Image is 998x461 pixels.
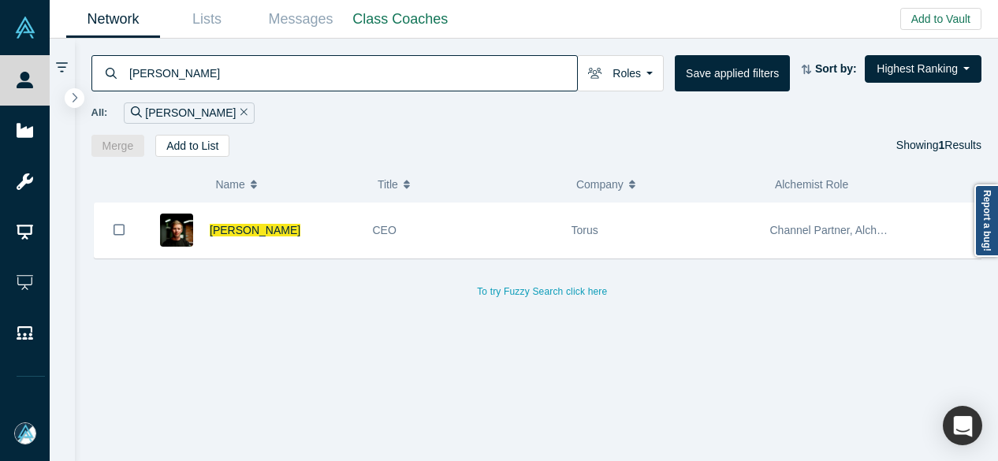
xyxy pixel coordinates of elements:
button: Merge [91,135,145,157]
span: Torus [572,224,598,236]
a: Network [66,1,160,38]
div: [PERSON_NAME] [124,102,255,124]
span: All: [91,105,108,121]
button: To try Fuzzy Search click here [466,281,618,302]
button: Remove Filter [236,104,248,122]
button: Title [378,168,560,201]
a: Report a bug! [974,184,998,257]
strong: Sort by: [815,62,857,75]
a: Class Coaches [348,1,453,38]
button: Company [576,168,758,201]
img: Mia Scott's Account [14,422,36,444]
strong: 1 [939,139,945,151]
span: Company [576,168,624,201]
button: Name [215,168,361,201]
input: Search by name, title, company, summary, expertise, investment criteria or topics of focus [128,54,577,91]
button: Highest Ranking [865,55,981,83]
button: Roles [577,55,664,91]
a: Messages [254,1,348,38]
img: Alchemist Vault Logo [14,17,36,39]
button: Save applied filters [675,55,790,91]
a: Lists [160,1,254,38]
button: Add to Vault [900,8,981,30]
span: Channel Partner, Alchemist 31, Alumni Mentor [770,224,996,236]
button: Bookmark [95,203,143,258]
span: Alchemist Role [775,178,848,191]
a: [PERSON_NAME] [210,224,300,236]
span: Title [378,168,398,201]
span: CEO [373,224,397,236]
span: Name [215,168,244,201]
div: Showing [896,135,981,157]
img: Kirill Lisitsyn's Profile Image [160,214,193,247]
span: Results [939,139,981,151]
button: Add to List [155,135,229,157]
